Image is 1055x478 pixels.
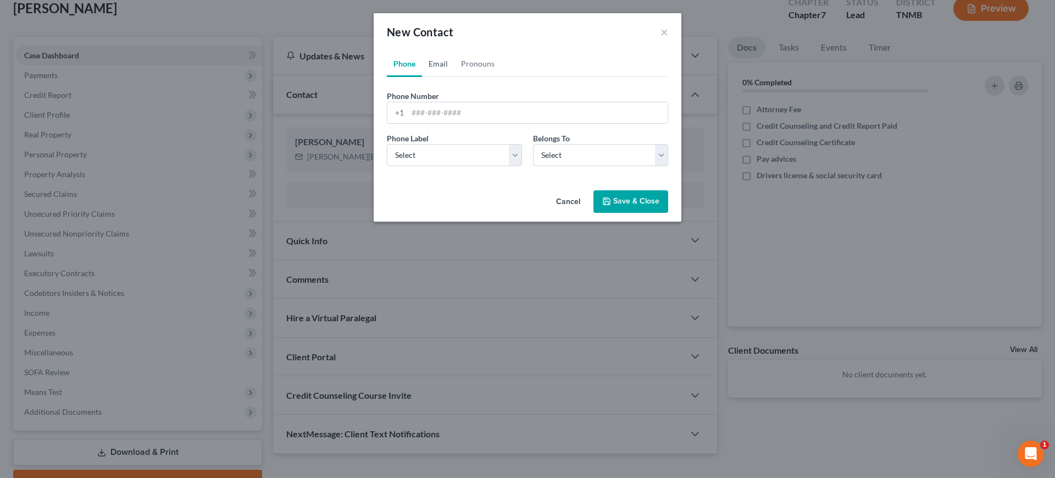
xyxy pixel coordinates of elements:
input: ###-###-#### [408,102,668,123]
button: × [660,25,668,39]
a: Email [422,51,454,77]
span: Phone Label [387,134,429,143]
span: 1 [1040,441,1049,449]
span: Belongs To [533,134,570,143]
button: Save & Close [593,190,668,213]
iframe: Intercom live chat [1018,441,1044,467]
button: Cancel [547,191,589,213]
a: Pronouns [454,51,501,77]
span: New Contact [387,25,453,39]
a: Phone [387,51,422,77]
div: +1 [387,102,408,123]
span: Phone Number [387,91,439,101]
